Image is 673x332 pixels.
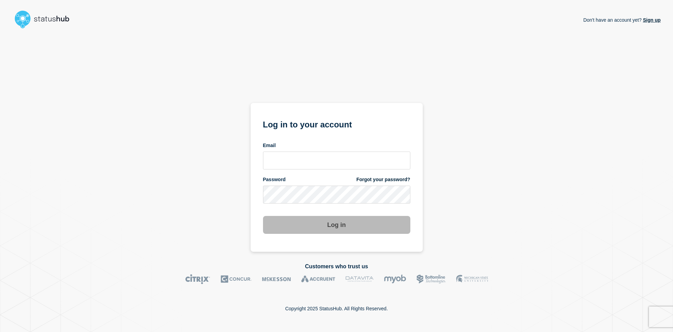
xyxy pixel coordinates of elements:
a: Sign up [642,17,661,23]
img: Citrix logo [185,274,210,284]
a: Forgot your password? [356,176,410,183]
p: Copyright 2025 StatusHub. All Rights Reserved. [285,306,388,311]
img: Accruent logo [301,274,335,284]
button: Log in [263,216,410,234]
img: MSU logo [456,274,488,284]
input: password input [263,186,410,204]
h2: Customers who trust us [12,263,661,270]
img: Concur logo [221,274,252,284]
img: DataVita logo [346,274,374,284]
span: Password [263,176,286,183]
img: StatusHub logo [12,8,78,30]
h1: Log in to your account [263,117,410,130]
img: myob logo [384,274,406,284]
p: Don't have an account yet? [583,12,661,28]
input: email input [263,152,410,169]
img: Bottomline logo [417,274,446,284]
img: McKesson logo [262,274,291,284]
span: Email [263,142,276,149]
